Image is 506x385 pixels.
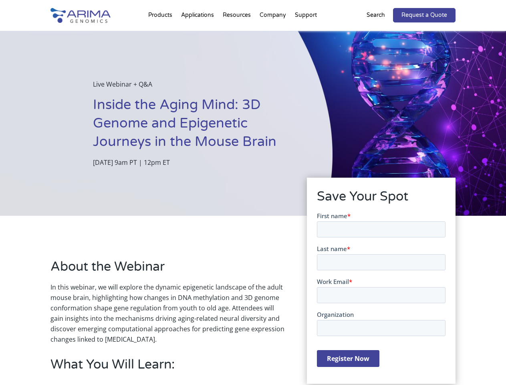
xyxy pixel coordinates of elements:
[50,258,284,282] h2: About the Webinar
[50,8,111,23] img: Arima-Genomics-logo
[317,212,446,374] iframe: Form 1
[93,157,292,168] p: [DATE] 9am PT | 12pm ET
[93,79,292,96] p: Live Webinar + Q&A
[93,96,292,157] h1: Inside the Aging Mind: 3D Genome and Epigenetic Journeys in the Mouse Brain
[367,10,385,20] p: Search
[50,282,284,344] p: In this webinar, we will explore the dynamic epigenetic landscape of the adult mouse brain, highl...
[50,356,284,380] h2: What You Will Learn:
[317,188,446,212] h2: Save Your Spot
[393,8,456,22] a: Request a Quote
